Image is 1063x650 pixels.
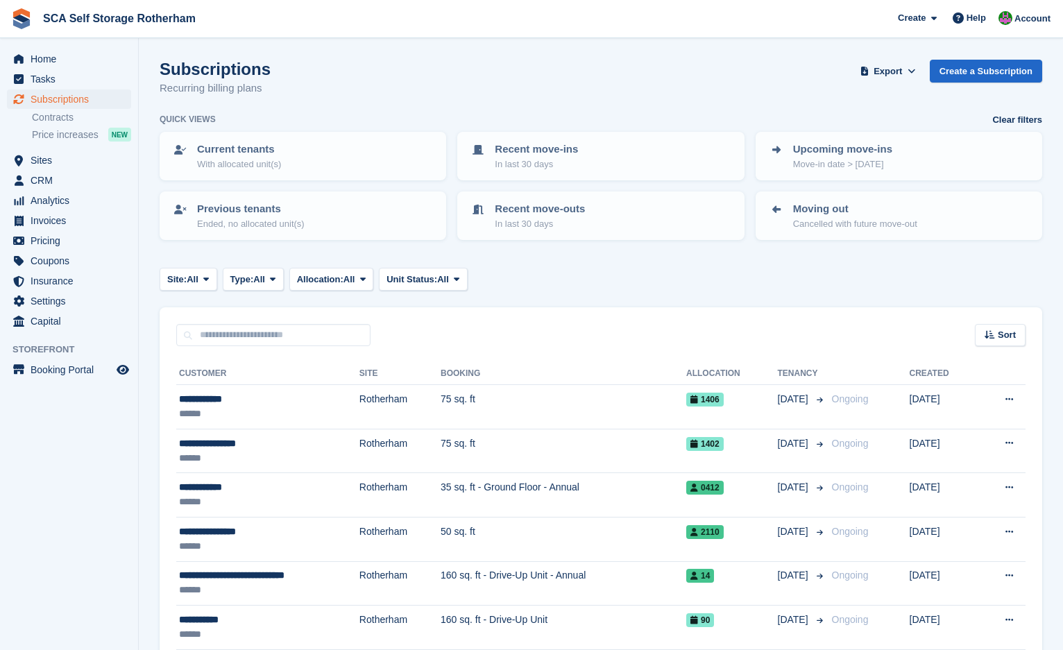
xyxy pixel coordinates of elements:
p: In last 30 days [495,217,585,231]
td: 75 sq. ft [441,429,686,473]
th: Created [910,363,977,385]
td: Rotherham [359,517,441,561]
p: Current tenants [197,142,281,157]
span: Ongoing [832,570,869,581]
p: Recent move-outs [495,201,585,217]
span: Account [1014,12,1051,26]
button: Unit Status: All [379,268,467,291]
span: Ongoing [832,614,869,625]
span: Subscriptions [31,89,114,109]
span: 14 [686,569,714,583]
a: Contracts [32,111,131,124]
td: Rotherham [359,561,441,606]
h1: Subscriptions [160,60,271,78]
span: Sort [998,328,1016,342]
a: menu [7,151,131,170]
span: Settings [31,291,114,311]
td: 35 sq. ft - Ground Floor - Annual [441,473,686,518]
p: Cancelled with future move-out [793,217,917,231]
a: menu [7,191,131,210]
img: stora-icon-8386f47178a22dfd0bd8f6a31ec36ba5ce8667c1dd55bd0f319d3a0aa187defe.svg [11,8,32,29]
td: Rotherham [359,385,441,429]
span: Price increases [32,128,99,142]
span: Tasks [31,69,114,89]
p: Recent move-ins [495,142,578,157]
td: 75 sq. ft [441,385,686,429]
span: Analytics [31,191,114,210]
p: Previous tenants [197,201,305,217]
span: Unit Status: [386,273,437,286]
td: 160 sq. ft - Drive-Up Unit - Annual [441,561,686,606]
span: [DATE] [778,392,811,407]
span: [DATE] [778,568,811,583]
a: SCA Self Storage Rotherham [37,7,201,30]
p: With allocated unit(s) [197,157,281,171]
span: Ongoing [832,481,869,493]
td: Rotherham [359,473,441,518]
span: 90 [686,613,714,627]
span: Ongoing [832,438,869,449]
button: Export [858,60,919,83]
span: [DATE] [778,524,811,539]
a: menu [7,171,131,190]
a: menu [7,291,131,311]
span: Insurance [31,271,114,291]
span: Help [967,11,986,25]
a: Create a Subscription [930,60,1042,83]
span: All [437,273,449,286]
a: menu [7,360,131,379]
th: Site [359,363,441,385]
span: Allocation: [297,273,343,286]
span: Ongoing [832,526,869,537]
span: 0412 [686,481,724,495]
a: Moving out Cancelled with future move-out [757,193,1041,239]
button: Site: All [160,268,217,291]
td: 160 sq. ft - Drive-Up Unit [441,606,686,650]
span: Ongoing [832,393,869,404]
td: [DATE] [910,606,977,650]
span: 1406 [686,393,724,407]
h6: Quick views [160,113,216,126]
span: Home [31,49,114,69]
span: Invoices [31,211,114,230]
span: [DATE] [778,480,811,495]
a: menu [7,69,131,89]
p: Upcoming move-ins [793,142,892,157]
span: [DATE] [778,436,811,451]
th: Customer [176,363,359,385]
td: [DATE] [910,561,977,606]
span: [DATE] [778,613,811,627]
span: Sites [31,151,114,170]
span: All [253,273,265,286]
td: 50 sq. ft [441,517,686,561]
span: 1402 [686,437,724,451]
p: Move-in date > [DATE] [793,157,892,171]
span: Storefront [12,343,138,357]
a: menu [7,311,131,331]
a: Upcoming move-ins Move-in date > [DATE] [757,133,1041,179]
span: CRM [31,171,114,190]
a: Recent move-outs In last 30 days [459,193,742,239]
span: All [187,273,198,286]
span: Create [898,11,926,25]
a: menu [7,89,131,109]
p: Moving out [793,201,917,217]
td: [DATE] [910,517,977,561]
a: Preview store [114,361,131,378]
span: Capital [31,311,114,331]
a: menu [7,271,131,291]
a: menu [7,251,131,271]
p: In last 30 days [495,157,578,171]
td: Rotherham [359,429,441,473]
td: [DATE] [910,473,977,518]
a: Clear filters [992,113,1042,127]
button: Allocation: All [289,268,374,291]
a: Price increases NEW [32,127,131,142]
th: Tenancy [778,363,826,385]
td: [DATE] [910,385,977,429]
td: Rotherham [359,606,441,650]
div: NEW [108,128,131,142]
span: 2110 [686,525,724,539]
th: Booking [441,363,686,385]
a: Current tenants With allocated unit(s) [161,133,445,179]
